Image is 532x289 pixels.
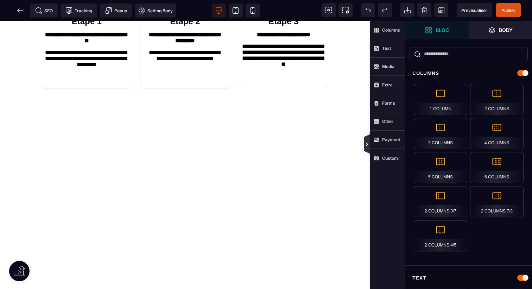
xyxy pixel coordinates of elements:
span: Previsualiser [461,8,487,13]
div: Text [405,271,532,284]
strong: Other [382,119,393,124]
span: Open Blocks [405,21,469,39]
div: 2 Columns 7/3 [470,186,524,217]
span: View components [322,3,336,17]
span: Open Layer Manager [469,21,532,39]
strong: Forms [382,100,395,106]
div: 5 Columns [414,152,467,183]
span: Tracking [65,7,92,14]
div: Columns [405,67,532,80]
strong: Columns [382,27,400,33]
strong: Extra [382,82,393,87]
strong: Payment [382,137,400,142]
div: 1 Column [414,84,467,115]
span: Popup [105,7,127,14]
span: SEO [35,7,53,14]
div: 3 Columns [414,118,467,149]
div: 2 Columns [470,84,524,115]
strong: Custom [382,156,398,161]
div: 6 Columns [470,152,524,183]
span: Setting Body [138,7,173,14]
div: 2 Columns 3/7 [414,186,467,217]
span: Preview [457,3,492,17]
strong: Media [382,64,394,69]
div: 2 Columns 4/5 [414,220,467,251]
strong: Body [499,27,513,33]
span: Publier [501,8,515,13]
span: Screenshot [338,3,353,17]
strong: Text [382,46,391,51]
strong: Bloc [436,27,449,33]
div: 4 Columns [470,118,524,149]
